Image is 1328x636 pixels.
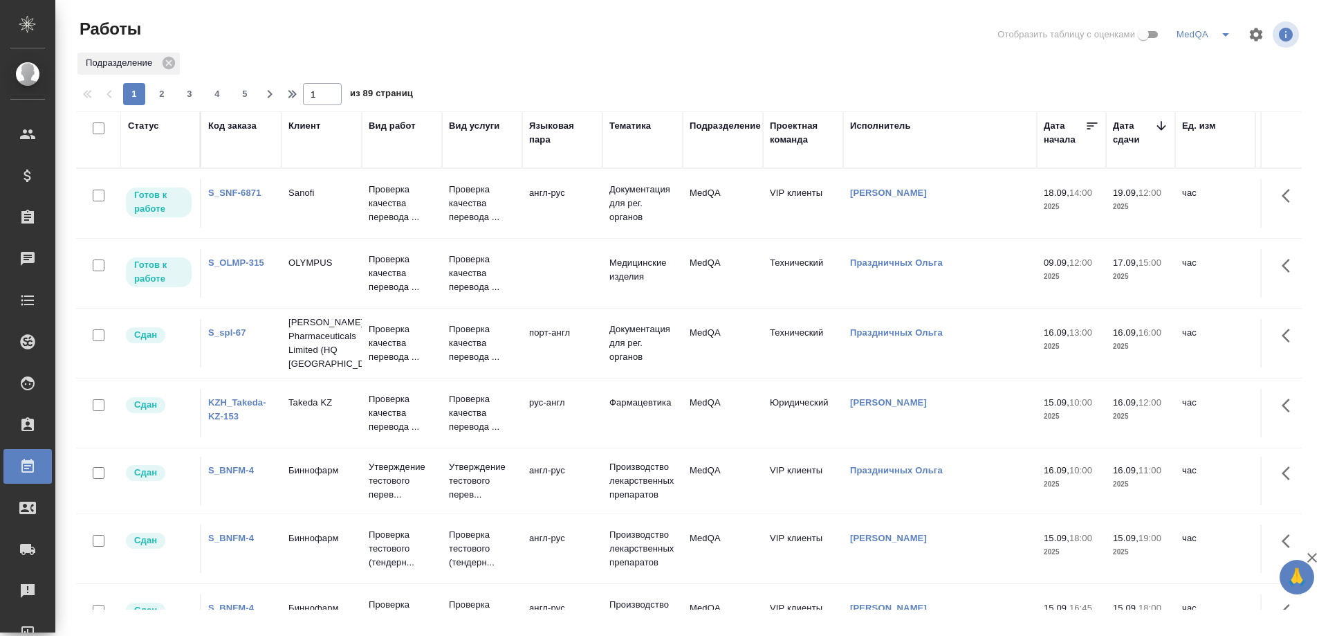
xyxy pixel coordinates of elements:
[763,389,843,437] td: Юридический
[1273,21,1302,48] span: Посмотреть информацию
[134,534,157,547] p: Сдан
[683,525,763,573] td: MedQA
[1113,327,1138,338] p: 16.09,
[151,87,173,101] span: 2
[206,83,228,105] button: 4
[1044,200,1099,214] p: 2025
[1273,249,1307,282] button: Здесь прячутся важные кнопки
[134,258,183,286] p: Готов к работе
[369,322,435,364] p: Проверка качества перевода ...
[522,457,602,505] td: англ-рус
[1138,188,1161,198] p: 12:00
[449,392,515,434] p: Проверка качества перевода ...
[1044,119,1085,147] div: Дата начала
[1044,478,1099,491] p: 2025
[288,256,355,270] p: OLYMPUS
[850,327,943,338] a: Праздничных Ольга
[609,256,676,284] p: Медицинские изделия
[763,457,843,505] td: VIP клиенты
[178,87,201,101] span: 3
[1113,119,1154,147] div: Дата сдачи
[369,392,435,434] p: Проверка качества перевода ...
[449,183,515,224] p: Проверка качества перевода ...
[1255,457,1325,505] td: 1
[763,179,843,228] td: VIP клиенты
[850,119,911,133] div: Исполнитель
[850,188,927,198] a: [PERSON_NAME]
[151,83,173,105] button: 2
[1069,188,1092,198] p: 14:00
[1175,389,1255,437] td: час
[1255,249,1325,298] td: 4
[850,397,927,408] a: [PERSON_NAME]
[350,85,413,105] span: из 89 страниц
[1113,465,1138,475] p: 16.09,
[1273,179,1307,212] button: Здесь прячутся важные кнопки
[449,528,515,570] p: Проверка тестового (тендерн...
[1255,319,1325,367] td: 1
[288,186,355,200] p: Sanofi
[609,119,651,133] div: Тематика
[288,119,320,133] div: Клиент
[1175,457,1255,505] td: час
[128,119,159,133] div: Статус
[208,119,257,133] div: Код заказа
[522,319,602,367] td: порт-англ
[208,188,261,198] a: S_SNF-6871
[529,119,596,147] div: Языковая пара
[1255,389,1325,437] td: 3
[1273,457,1307,490] button: Здесь прячутся важные кнопки
[1113,340,1168,354] p: 2025
[522,525,602,573] td: англ-рус
[683,319,763,367] td: MedQA
[683,249,763,298] td: MedQA
[1175,525,1255,573] td: час
[234,87,256,101] span: 5
[134,466,157,480] p: Сдан
[1182,119,1216,133] div: Ед. изм
[1069,327,1092,338] p: 13:00
[1044,603,1069,613] p: 15.09,
[690,119,761,133] div: Подразделение
[1138,257,1161,268] p: 15:00
[770,119,836,147] div: Проектная команда
[124,601,193,620] div: Менеджер проверил работу исполнителя, передает ее на следующий этап
[522,389,602,437] td: рус-англ
[369,183,435,224] p: Проверка качества перевода ...
[288,464,355,478] p: Биннофарм
[288,601,355,615] p: Биннофарм
[609,460,676,502] p: Производство лекарственных препаратов
[763,319,843,367] td: Технический
[206,87,228,101] span: 4
[208,257,264,268] a: S_OLMP-315
[1175,319,1255,367] td: час
[178,83,201,105] button: 3
[1044,533,1069,543] p: 15.09,
[522,179,602,228] td: англ-рус
[609,528,676,570] p: Производство лекарственных препаратов
[449,253,515,294] p: Проверка качества перевода ...
[1273,594,1307,628] button: Здесь прячутся важные кнопки
[449,322,515,364] p: Проверка качества перевода ...
[1113,270,1168,284] p: 2025
[288,531,355,545] p: Биннофарм
[1255,525,1325,573] td: 1
[1044,188,1069,198] p: 18.09,
[77,53,180,75] div: Подразделение
[683,457,763,505] td: MedQA
[1069,465,1092,475] p: 10:00
[683,179,763,228] td: MedQA
[134,188,183,216] p: Готов к работе
[1138,533,1161,543] p: 19:00
[997,28,1135,42] span: Отобразить таблицу с оценками
[850,465,943,475] a: Праздничных Ольга
[850,603,927,613] a: [PERSON_NAME]
[1069,257,1092,268] p: 12:00
[208,603,254,613] a: S_BNFM-4
[1175,249,1255,298] td: час
[1044,545,1099,559] p: 2025
[369,119,416,133] div: Вид работ
[1273,525,1307,558] button: Здесь прячутся важные кнопки
[1113,188,1138,198] p: 19.09,
[1113,397,1138,408] p: 16.09,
